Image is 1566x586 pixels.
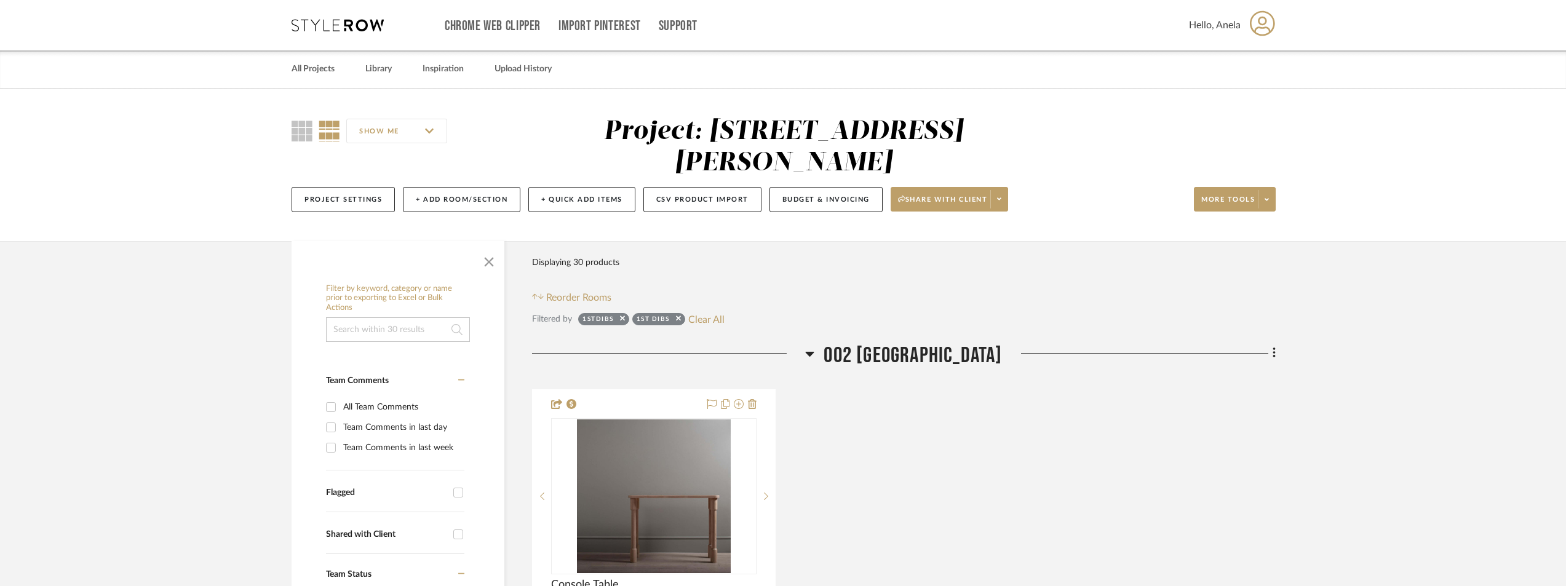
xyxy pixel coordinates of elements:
div: Project: [STREET_ADDRESS][PERSON_NAME] [604,119,963,176]
h6: Filter by keyword, category or name prior to exporting to Excel or Bulk Actions [326,284,470,313]
div: 1stdibs [582,315,614,327]
a: Upload History [495,61,552,77]
div: Team Comments in last week [343,438,461,457]
span: Share with client [898,195,988,213]
span: Reorder Rooms [546,290,611,305]
button: CSV Product Import [643,187,761,212]
button: Close [477,247,501,272]
div: Shared with Client [326,529,447,540]
button: Reorder Rooms [532,290,611,305]
div: 1st Dibs [637,315,670,327]
a: Chrome Web Clipper [445,21,541,31]
a: All Projects [292,61,335,77]
input: Search within 30 results [326,317,470,342]
a: Support [659,21,698,31]
button: More tools [1194,187,1276,212]
button: Project Settings [292,187,395,212]
a: Import Pinterest [558,21,641,31]
a: Library [365,61,392,77]
div: Displaying 30 products [532,250,619,275]
button: Clear All [688,311,725,327]
span: Team Status [326,570,372,579]
a: Inspiration [423,61,464,77]
img: Console Table [577,419,731,573]
div: All Team Comments [343,397,461,417]
span: Hello, Anela [1189,18,1241,33]
button: + Quick Add Items [528,187,635,212]
span: 002 [GEOGRAPHIC_DATA] [824,342,1002,369]
button: Budget & Invoicing [769,187,883,212]
button: Share with client [891,187,1009,212]
button: + Add Room/Section [403,187,520,212]
div: Filtered by [532,312,572,326]
span: More tools [1201,195,1255,213]
span: Team Comments [326,376,389,385]
div: Team Comments in last day [343,418,461,437]
div: Flagged [326,488,447,498]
